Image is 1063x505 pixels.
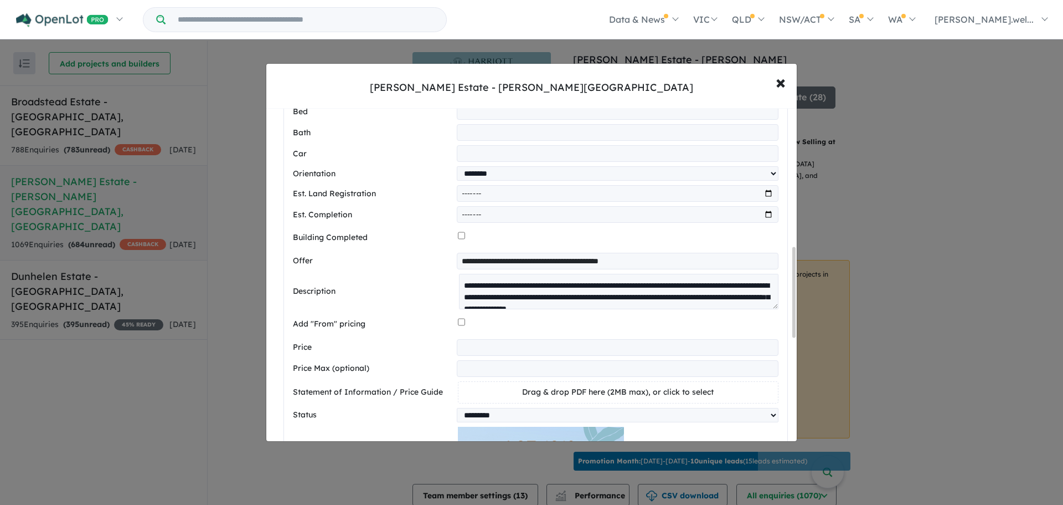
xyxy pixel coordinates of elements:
[293,362,452,375] label: Price Max (optional)
[293,409,452,422] label: Status
[293,231,453,244] label: Building Completed
[293,167,452,181] label: Orientation
[293,208,452,222] label: Est. Completion
[16,13,109,27] img: Openlot PRO Logo White
[293,341,452,354] label: Price
[293,254,452,268] label: Offer
[293,318,453,331] label: Add "From" pricing
[935,14,1034,25] span: [PERSON_NAME].wel...
[293,386,453,399] label: Statement of Information / Price Guide
[168,8,444,32] input: Try estate name, suburb, builder or developer
[370,80,693,95] div: [PERSON_NAME] Estate - [PERSON_NAME][GEOGRAPHIC_DATA]
[293,147,452,161] label: Car
[522,387,714,397] span: Drag & drop PDF here (2MB max), or click to select
[293,187,452,201] label: Est. Land Registration
[293,105,452,119] label: Bed
[776,70,786,94] span: ×
[293,285,455,298] label: Description
[293,126,452,140] label: Bath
